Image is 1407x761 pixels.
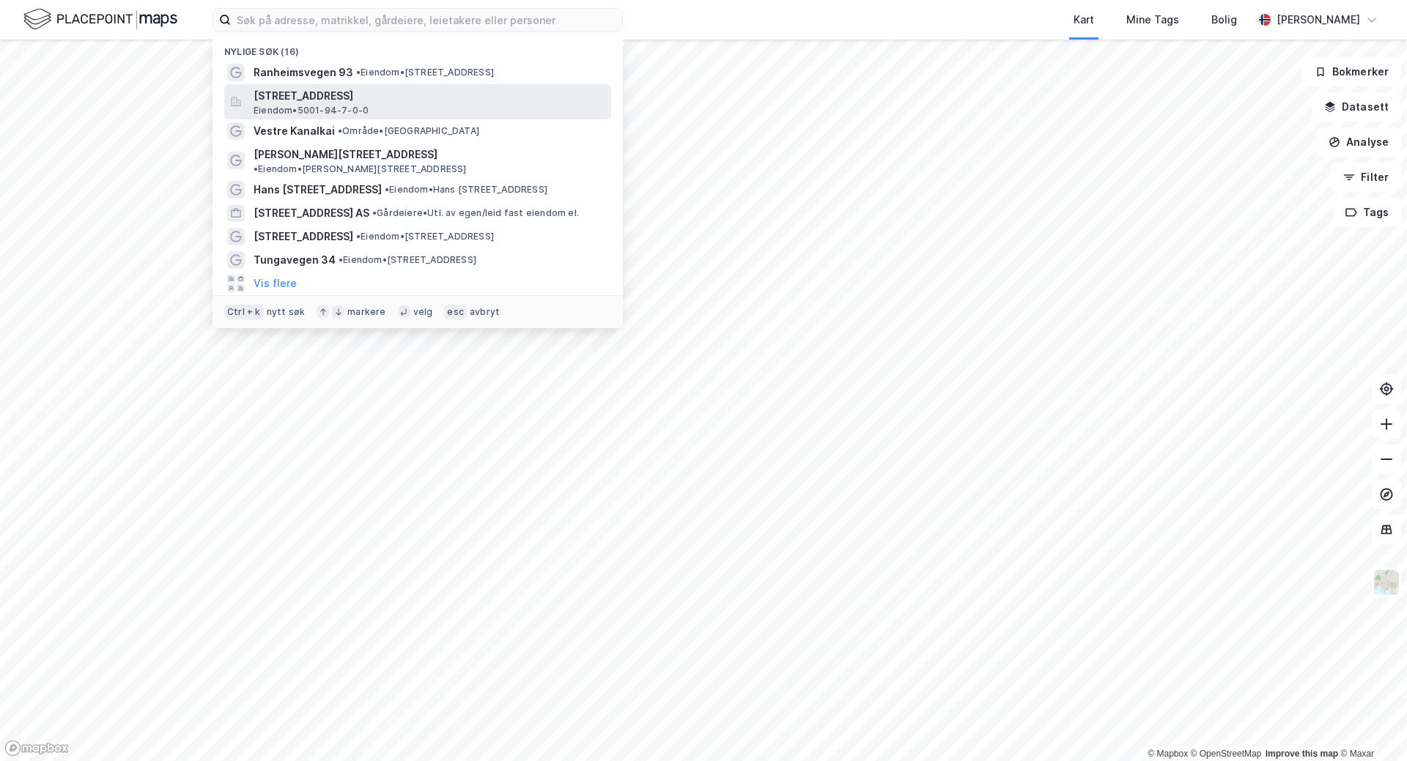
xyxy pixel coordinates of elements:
span: [PERSON_NAME][STREET_ADDRESS] [254,146,437,163]
button: Analyse [1316,127,1401,157]
div: Kontrollprogram for chat [1334,691,1407,761]
span: Hans [STREET_ADDRESS] [254,181,382,198]
div: nytt søk [267,306,306,318]
div: velg [413,306,433,318]
span: Vestre Kanalkai [254,122,335,140]
span: Tungavegen 34 [254,251,336,269]
span: [STREET_ADDRESS] [254,228,353,245]
div: avbryt [470,306,500,318]
button: Tags [1333,198,1401,227]
span: Eiendom • [STREET_ADDRESS] [339,254,476,266]
button: Datasett [1312,92,1401,122]
input: Søk på adresse, matrikkel, gårdeiere, leietakere eller personer [231,9,622,31]
div: Mine Tags [1126,11,1179,29]
span: Eiendom • [STREET_ADDRESS] [356,231,494,242]
div: esc [444,305,467,319]
div: [PERSON_NAME] [1277,11,1360,29]
div: markere [347,306,385,318]
span: Eiendom • [PERSON_NAME][STREET_ADDRESS] [254,163,467,175]
div: Kart [1074,11,1094,29]
span: • [356,231,361,242]
span: Eiendom • [STREET_ADDRESS] [356,67,494,78]
button: Bokmerker [1302,57,1401,86]
iframe: Chat Widget [1334,691,1407,761]
span: Gårdeiere • Utl. av egen/leid fast eiendom el. [372,207,579,219]
a: OpenStreetMap [1191,749,1262,759]
div: Nylige søk (16) [213,34,623,61]
span: Eiendom • 5001-94-7-0-0 [254,105,369,116]
span: • [338,125,342,136]
a: Mapbox homepage [4,740,69,757]
span: Eiendom • Hans [STREET_ADDRESS] [385,184,547,196]
span: Område • [GEOGRAPHIC_DATA] [338,125,479,137]
div: Bolig [1211,11,1237,29]
div: Ctrl + k [224,305,264,319]
img: Z [1373,568,1400,596]
a: Mapbox [1148,749,1188,759]
span: • [339,254,343,265]
span: • [254,163,258,174]
span: • [372,207,377,218]
button: Vis flere [254,275,297,292]
span: Ranheimsvegen 93 [254,64,353,81]
span: • [385,184,389,195]
button: Filter [1331,163,1401,192]
span: [STREET_ADDRESS] AS [254,204,369,222]
img: logo.f888ab2527a4732fd821a326f86c7f29.svg [23,7,177,32]
span: [STREET_ADDRESS] [254,87,605,105]
span: • [356,67,361,78]
a: Improve this map [1266,749,1338,759]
